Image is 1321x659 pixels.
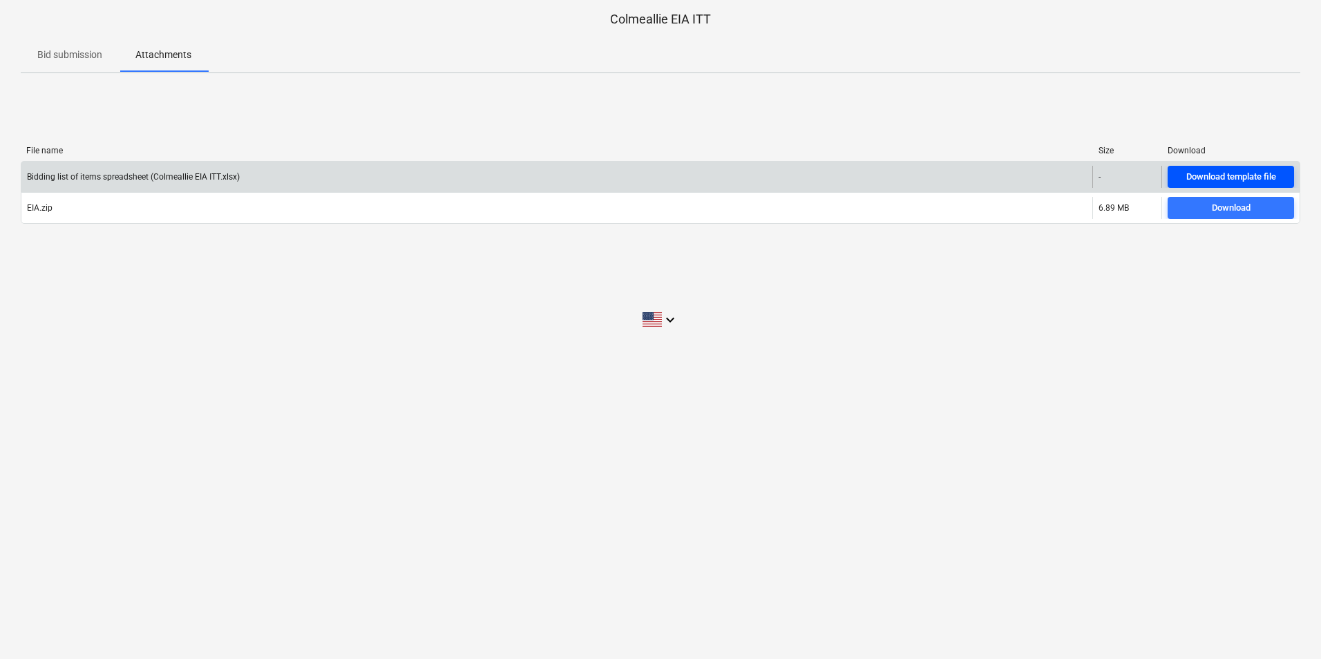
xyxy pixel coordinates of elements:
div: EIA.zip [27,203,53,213]
div: Bidding list of items spreadsheet (Colmeallie EIA ITT.xlsx) [27,172,240,182]
i: keyboard_arrow_down [662,312,678,328]
p: Bid submission [37,48,102,62]
div: 6.89 MB [1099,203,1129,213]
div: Download [1212,200,1251,216]
div: Download template file [1186,169,1276,185]
p: Attachments [135,48,191,62]
p: Colmeallie EIA ITT [21,11,1300,28]
div: Download [1168,146,1295,155]
div: - [1099,172,1101,182]
button: Download [1168,197,1294,219]
div: File name [26,146,1087,155]
button: Download template file [1168,166,1294,188]
div: Size [1099,146,1157,155]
